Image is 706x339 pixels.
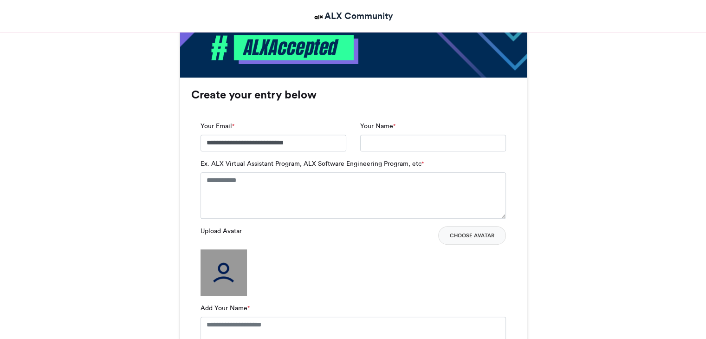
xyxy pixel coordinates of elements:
[201,121,234,131] label: Your Email
[313,11,324,23] img: ALX Community
[191,89,515,100] h3: Create your entry below
[201,226,242,236] label: Upload Avatar
[201,249,247,296] img: user_filled.png
[201,159,424,169] label: Ex. ALX Virtual Assistant Program, ALX Software Engineering Program, etc
[201,303,250,313] label: Add Your Name
[360,121,395,131] label: Your Name
[438,226,506,245] button: Choose Avatar
[313,9,393,23] a: ALX Community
